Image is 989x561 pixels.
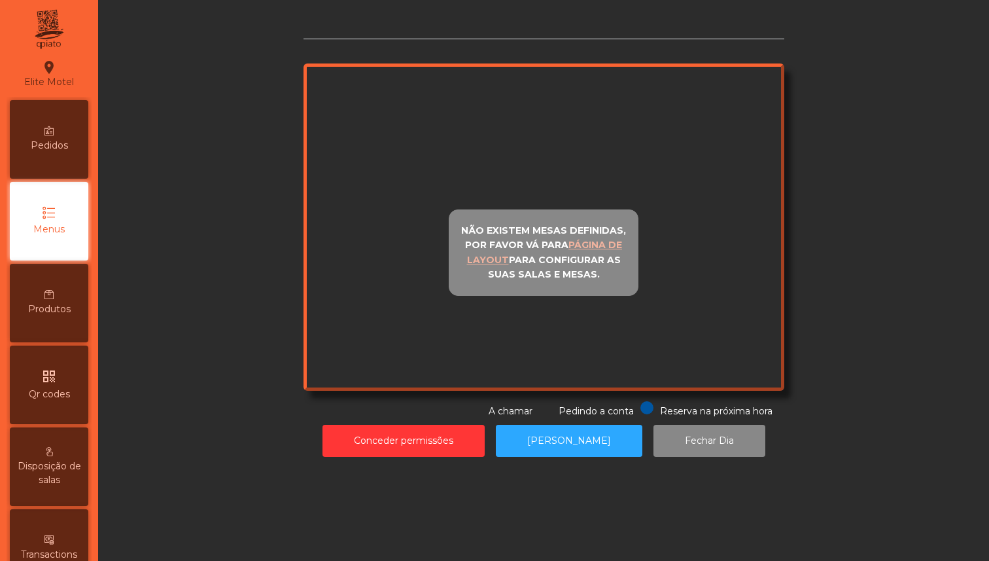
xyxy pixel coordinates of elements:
[496,425,642,457] button: [PERSON_NAME]
[322,425,485,457] button: Conceder permissões
[41,369,57,384] i: qr_code
[41,60,57,75] i: location_on
[660,405,772,417] span: Reserva na próxima hora
[13,460,85,487] span: Disposição de salas
[28,302,71,316] span: Produtos
[24,58,74,90] div: Elite Motel
[33,223,65,236] span: Menus
[559,405,634,417] span: Pedindo a conta
[33,7,65,52] img: qpiato
[455,223,633,282] p: Não existem mesas definidas, por favor vá para para configurar as suas salas e mesas.
[653,425,765,457] button: Fechar Dia
[29,388,70,401] span: Qr codes
[467,239,623,266] u: página de layout
[31,139,68,153] span: Pedidos
[489,405,532,417] span: A chamar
